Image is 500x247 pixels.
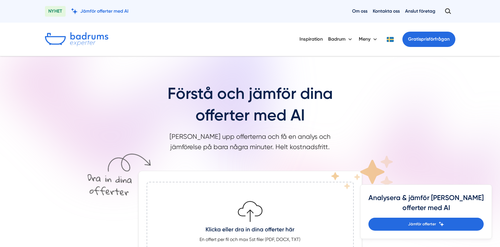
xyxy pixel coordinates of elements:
h4: Analysera & jämför [PERSON_NAME] offerter med AI [368,193,484,218]
img: Badrumsexperter.se logotyp [45,32,108,46]
a: Jämför offerter [368,218,484,231]
span: Jämför offerter med AI [80,8,129,14]
a: Jämför offerter med AI [71,8,129,14]
a: Anslut företag [405,8,435,14]
a: Om oss [352,8,367,14]
img: Dra in offerter här. [79,148,152,201]
button: Meny [359,31,378,48]
h1: Förstå och jämför dina offerter med AI [82,83,419,131]
button: Badrum [328,31,353,48]
span: Gratis [408,36,421,42]
p: [PERSON_NAME] upp offerterna och få en analys och jämförelse på bara några minuter. Helt kostnads... [165,131,335,156]
span: Jämför offerter [408,221,436,227]
span: NYHET [45,6,66,17]
a: Gratisprisförfrågan [402,32,455,47]
a: Inspiration [299,31,323,48]
a: Kontakta oss [373,8,400,14]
